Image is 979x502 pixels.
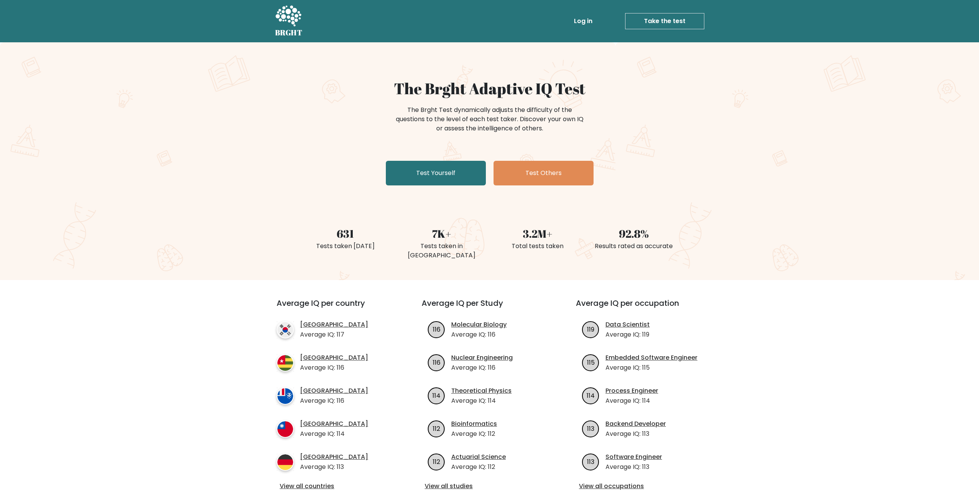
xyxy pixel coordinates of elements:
[300,429,368,439] p: Average IQ: 114
[625,13,704,29] a: Take the test
[576,299,712,317] h3: Average IQ per occupation
[590,225,677,242] div: 92.8%
[433,424,440,433] text: 112
[451,386,512,395] a: Theoretical Physics
[587,391,595,400] text: 114
[451,353,513,362] a: Nuclear Engineering
[300,386,368,395] a: [GEOGRAPHIC_DATA]
[433,457,440,466] text: 112
[451,429,497,439] p: Average IQ: 112
[398,225,485,242] div: 7K+
[494,242,581,251] div: Total tests taken
[280,482,391,491] a: View all countries
[605,462,662,472] p: Average IQ: 113
[451,452,506,462] a: Actuarial Science
[394,105,586,133] div: The Brght Test dynamically adjusts the difficulty of the questions to the level of each test take...
[300,452,368,462] a: [GEOGRAPHIC_DATA]
[433,325,440,334] text: 116
[605,353,697,362] a: Embedded Software Engineer
[302,225,389,242] div: 631
[587,325,594,334] text: 119
[590,242,677,251] div: Results rated as accurate
[605,363,697,372] p: Average IQ: 115
[300,353,368,362] a: [GEOGRAPHIC_DATA]
[300,320,368,329] a: [GEOGRAPHIC_DATA]
[302,79,677,98] h1: The Brght Adaptive IQ Test
[605,419,666,429] a: Backend Developer
[587,457,594,466] text: 113
[605,452,662,462] a: Software Engineer
[605,330,650,339] p: Average IQ: 119
[432,391,440,400] text: 114
[277,321,294,339] img: country
[587,424,594,433] text: 113
[398,242,485,260] div: Tests taken in [GEOGRAPHIC_DATA]
[605,429,666,439] p: Average IQ: 113
[433,358,440,367] text: 116
[494,225,581,242] div: 3.2M+
[451,320,507,329] a: Molecular Biology
[494,161,594,185] a: Test Others
[277,454,294,471] img: country
[277,420,294,438] img: country
[275,3,303,39] a: BRGHT
[300,462,368,472] p: Average IQ: 113
[277,354,294,372] img: country
[275,28,303,37] h5: BRGHT
[451,363,513,372] p: Average IQ: 116
[451,462,506,472] p: Average IQ: 112
[605,386,658,395] a: Process Engineer
[605,320,650,329] a: Data Scientist
[300,363,368,372] p: Average IQ: 116
[302,242,389,251] div: Tests taken [DATE]
[605,396,658,405] p: Average IQ: 114
[300,330,368,339] p: Average IQ: 117
[300,396,368,405] p: Average IQ: 116
[451,419,497,429] a: Bioinformatics
[451,396,512,405] p: Average IQ: 114
[451,330,507,339] p: Average IQ: 116
[571,13,595,29] a: Log in
[425,482,554,491] a: View all studies
[277,387,294,405] img: country
[579,482,709,491] a: View all occupations
[386,161,486,185] a: Test Yourself
[422,299,557,317] h3: Average IQ per Study
[300,419,368,429] a: [GEOGRAPHIC_DATA]
[277,299,394,317] h3: Average IQ per country
[587,358,595,367] text: 115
